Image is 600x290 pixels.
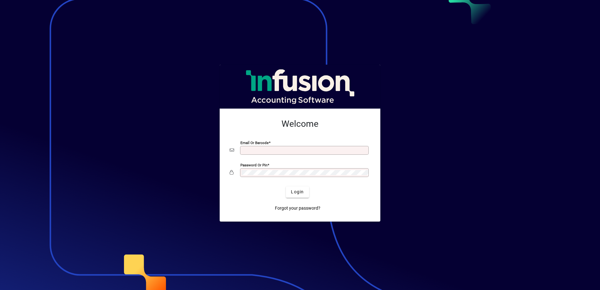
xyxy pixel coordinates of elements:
[272,203,323,214] a: Forgot your password?
[291,189,304,195] span: Login
[230,119,370,129] h2: Welcome
[240,163,267,167] mat-label: Password or Pin
[286,186,309,198] button: Login
[275,205,320,212] span: Forgot your password?
[240,140,269,145] mat-label: Email or Barcode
